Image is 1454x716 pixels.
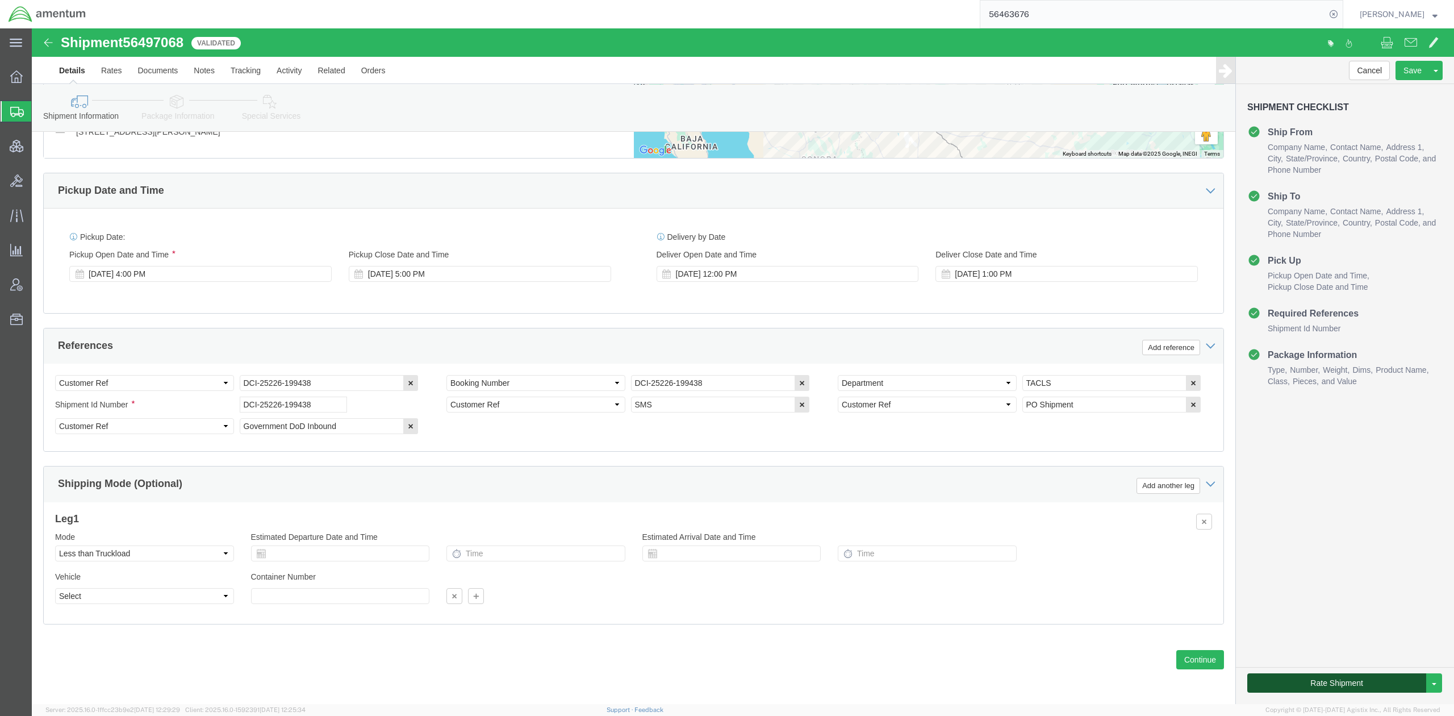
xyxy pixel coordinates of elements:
a: Support [607,706,635,713]
a: Feedback [634,706,663,713]
span: Copyright © [DATE]-[DATE] Agistix Inc., All Rights Reserved [1265,705,1440,715]
span: Client: 2025.16.0-1592391 [185,706,306,713]
span: Jason Champagne [1360,8,1424,20]
span: [DATE] 12:25:34 [260,706,306,713]
input: Search for shipment number, reference number [980,1,1326,28]
img: logo [8,6,86,23]
span: [DATE] 12:29:29 [134,706,180,713]
button: [PERSON_NAME] [1359,7,1438,21]
span: Server: 2025.16.0-1ffcc23b9e2 [45,706,180,713]
iframe: FS Legacy Container [32,28,1454,704]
